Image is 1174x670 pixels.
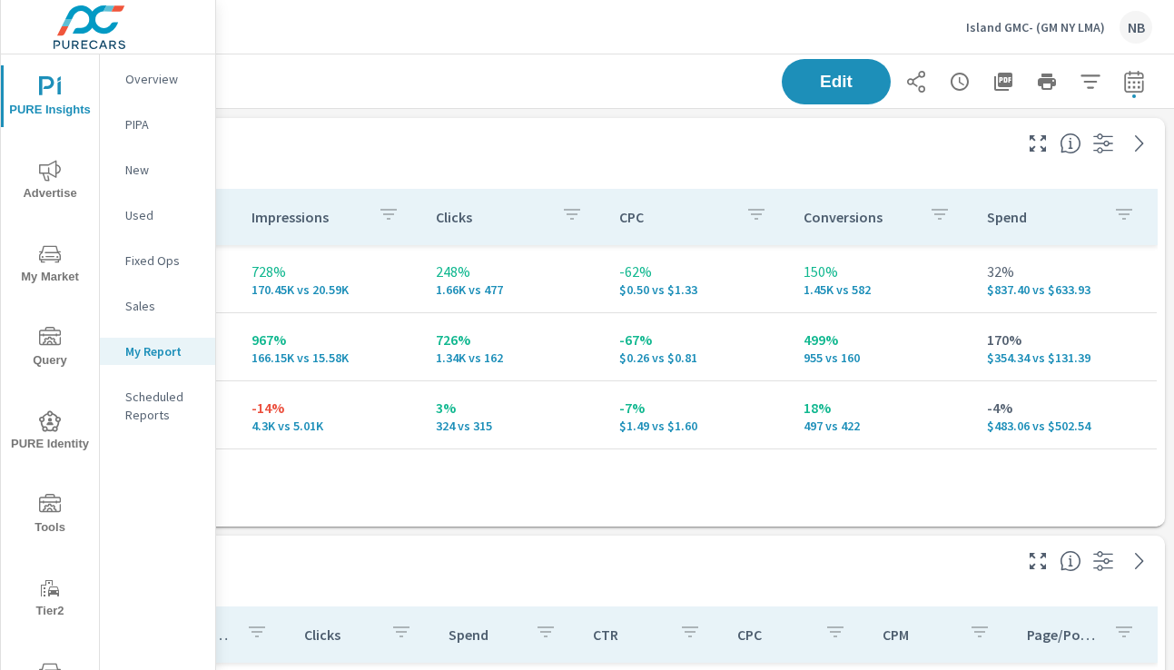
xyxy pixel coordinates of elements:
[804,397,959,419] p: 18%
[252,261,407,282] p: 728%
[619,329,774,350] p: -67%
[883,626,954,644] p: CPM
[1120,11,1152,44] div: NB
[100,202,215,229] div: Used
[987,282,1142,297] p: $837.40 vs $633.93
[100,247,215,274] div: Fixed Ops
[6,243,94,288] span: My Market
[619,350,774,365] p: $0.26 vs $0.81
[125,342,201,360] p: My Report
[125,388,201,424] p: Scheduled Reports
[100,65,215,93] div: Overview
[436,329,591,350] p: 726%
[100,111,215,138] div: PIPA
[804,419,959,433] p: 497 vs 422
[782,59,891,104] button: Edit
[987,419,1142,433] p: $483.06 vs $502.54
[619,282,774,297] p: $0.50 vs $1.33
[125,297,201,315] p: Sales
[6,410,94,455] span: PURE Identity
[987,208,1099,226] p: Spend
[436,282,591,297] p: 1.66K vs 477
[252,350,407,365] p: 166,150 vs 15,576
[436,419,591,433] p: 324 vs 315
[436,261,591,282] p: 248%
[304,626,376,644] p: Clicks
[436,350,591,365] p: 1,338 vs 162
[619,397,774,419] p: -7%
[987,350,1142,365] p: $354.34 vs $131.39
[100,292,215,320] div: Sales
[252,208,363,226] p: Impressions
[1060,133,1081,154] span: This is a summary of PMAX performance results by campaign. Each column can be sorted.
[1027,626,1099,644] p: Page/Post Action
[449,626,520,644] p: Spend
[804,350,959,365] p: 955 vs 160
[1023,547,1052,576] button: Make Fullscreen
[100,156,215,183] div: New
[987,397,1142,419] p: -4%
[966,19,1105,35] p: Island GMC- (GM NY LMA)
[436,208,548,226] p: Clicks
[1116,64,1152,100] button: Select Date Range
[252,329,407,350] p: 967%
[619,261,774,282] p: -62%
[804,329,959,350] p: 499%
[6,327,94,371] span: Query
[125,161,201,179] p: New
[125,251,201,270] p: Fixed Ops
[1029,64,1065,100] button: Print Report
[987,329,1142,350] p: 170%
[252,282,407,297] p: 170.45K vs 20.59K
[987,261,1142,282] p: 32%
[1060,550,1081,572] span: This is a summary of Social performance results by campaign. Each column can be sorted.
[1072,64,1109,100] button: Apply Filters
[125,115,201,133] p: PIPA
[100,383,215,429] div: Scheduled Reports
[619,419,774,433] p: $1.49 vs $1.60
[252,397,407,419] p: -14%
[593,626,665,644] p: CTR
[125,70,201,88] p: Overview
[737,626,809,644] p: CPC
[6,76,94,121] span: PURE Insights
[100,338,215,365] div: My Report
[619,208,731,226] p: CPC
[1125,547,1154,576] a: See more details in report
[804,282,959,297] p: 1,452 vs 582
[6,494,94,538] span: Tools
[898,64,934,100] button: Share Report
[125,206,201,224] p: Used
[436,397,591,419] p: 3%
[800,74,873,90] span: Edit
[804,208,915,226] p: Conversions
[804,261,959,282] p: 150%
[1023,129,1052,158] button: Make Fullscreen
[252,419,407,433] p: 4,300 vs 5,012
[6,577,94,622] span: Tier2
[6,160,94,204] span: Advertise
[1125,129,1154,158] a: See more details in report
